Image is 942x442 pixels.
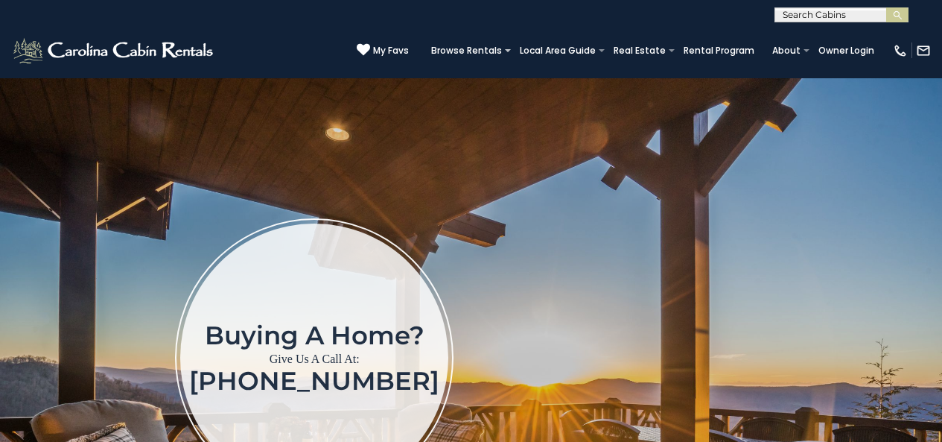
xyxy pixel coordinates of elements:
img: phone-regular-white.png [893,43,908,58]
img: mail-regular-white.png [916,43,931,58]
a: My Favs [357,43,409,58]
span: My Favs [373,44,409,57]
a: [PHONE_NUMBER] [189,365,439,397]
a: Owner Login [811,40,882,61]
a: Real Estate [606,40,673,61]
a: Rental Program [676,40,762,61]
a: Browse Rentals [424,40,509,61]
a: About [765,40,808,61]
p: Give Us A Call At: [189,349,439,370]
h1: Buying a home? [189,322,439,349]
img: White-1-2.png [11,36,217,66]
a: Local Area Guide [512,40,603,61]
